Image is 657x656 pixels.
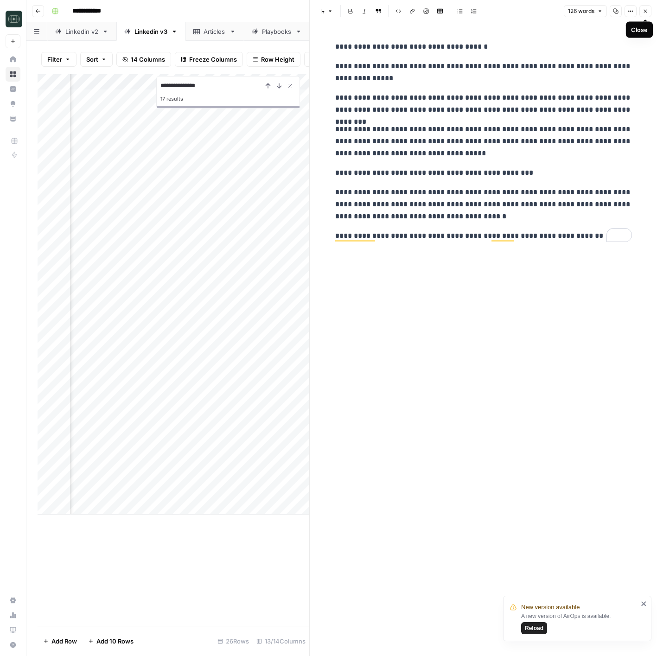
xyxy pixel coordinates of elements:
[568,7,594,15] span: 126 words
[116,22,185,41] a: Linkedin v3
[204,27,226,36] div: Articles
[38,634,83,649] button: Add Row
[285,80,296,91] button: Close Search
[6,11,22,27] img: Catalyst Logo
[65,27,98,36] div: Linkedin v2
[253,634,309,649] div: 13/14 Columns
[6,96,20,111] a: Opportunities
[96,637,134,646] span: Add 10 Rows
[330,37,638,246] div: To enrich screen reader interactions, please activate Accessibility in Grammarly extension settings
[641,600,647,607] button: close
[521,603,580,612] span: New version available
[6,623,20,637] a: Learning Hub
[274,80,285,91] button: Next Result
[631,25,648,34] div: Close
[51,637,77,646] span: Add Row
[41,52,77,67] button: Filter
[6,593,20,608] a: Settings
[521,622,547,634] button: Reload
[189,55,237,64] span: Freeze Columns
[525,624,543,632] span: Reload
[6,608,20,623] a: Usage
[262,80,274,91] button: Previous Result
[6,67,20,82] a: Browse
[6,7,20,31] button: Workspace: Catalyst
[6,52,20,67] a: Home
[116,52,171,67] button: 14 Columns
[175,52,243,67] button: Freeze Columns
[564,5,607,17] button: 126 words
[261,55,294,64] span: Row Height
[86,55,98,64] span: Sort
[131,55,165,64] span: 14 Columns
[80,52,113,67] button: Sort
[185,22,244,41] a: Articles
[247,52,300,67] button: Row Height
[244,22,310,41] a: Playbooks
[262,27,292,36] div: Playbooks
[47,55,62,64] span: Filter
[6,82,20,96] a: Insights
[521,612,638,634] div: A new version of AirOps is available.
[214,634,253,649] div: 26 Rows
[160,93,296,104] div: 17 results
[6,111,20,126] a: Your Data
[134,27,167,36] div: Linkedin v3
[83,634,139,649] button: Add 10 Rows
[6,637,20,652] button: Help + Support
[47,22,116,41] a: Linkedin v2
